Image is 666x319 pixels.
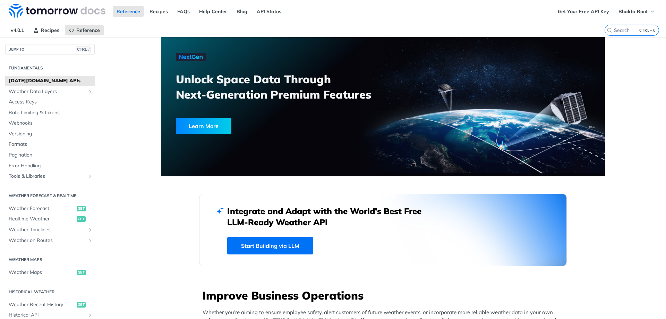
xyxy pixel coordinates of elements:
span: Reference [76,27,100,33]
span: Weather Recent History [9,301,75,308]
a: Get Your Free API Key [554,6,613,17]
a: API Status [253,6,285,17]
a: Start Building via LLM [227,237,313,254]
span: v4.0.1 [7,25,28,35]
svg: Search [607,27,612,33]
span: get [77,206,86,211]
kbd: CTRL-K [638,27,657,34]
a: Access Keys [5,97,95,107]
span: Weather Data Layers [9,88,86,95]
h2: Fundamentals [5,65,95,71]
h3: Unlock Space Data Through Next-Generation Premium Features [176,72,391,102]
button: Show subpages for Weather Timelines [87,227,93,233]
button: JUMP TOCTRL-/ [5,44,95,54]
span: Bhakta Rout [618,8,648,15]
a: Weather TimelinesShow subpages for Weather Timelines [5,225,95,235]
span: Access Keys [9,99,93,106]
a: Help Center [195,6,231,17]
span: get [77,270,86,275]
h2: Weather Forecast & realtime [5,193,95,199]
span: Realtime Weather [9,216,75,223]
button: Show subpages for Tools & Libraries [87,174,93,179]
span: Tools & Libraries [9,173,86,180]
a: [DATE][DOMAIN_NAME] APIs [5,76,95,86]
button: Show subpages for Weather on Routes [87,238,93,243]
span: get [77,216,86,222]
a: Tools & LibrariesShow subpages for Tools & Libraries [5,171,95,182]
img: NextGen [176,53,206,61]
span: Recipes [41,27,59,33]
span: Weather Maps [9,269,75,276]
span: Rate Limiting & Tokens [9,109,93,116]
h2: Weather Maps [5,257,95,263]
span: Pagination [9,152,93,159]
span: Historical API [9,312,86,319]
h2: Integrate and Adapt with the World’s Best Free LLM-Ready Weather API [227,205,432,228]
span: CTRL-/ [76,47,91,52]
a: Weather Mapsget [5,267,95,278]
a: Reference [65,25,104,35]
span: Webhooks [9,120,93,127]
a: Weather Recent Historyget [5,300,95,310]
div: Learn More [176,118,231,134]
button: Show subpages for Historical API [87,312,93,318]
a: Blog [233,6,251,17]
span: Weather Timelines [9,226,86,233]
h3: Improve Business Operations [203,288,567,303]
h2: Historical Weather [5,289,95,295]
span: get [77,302,86,308]
a: Recipes [29,25,63,35]
button: Show subpages for Weather Data Layers [87,89,93,94]
span: Versioning [9,131,93,137]
span: Error Handling [9,162,93,169]
a: Learn More [176,118,348,134]
img: Tomorrow.io Weather API Docs [9,4,105,18]
a: Pagination [5,150,95,160]
a: Recipes [146,6,172,17]
span: Weather Forecast [9,205,75,212]
a: Weather Forecastget [5,203,95,214]
a: Webhooks [5,118,95,128]
button: Bhakta Rout [615,6,659,17]
a: Weather Data LayersShow subpages for Weather Data Layers [5,86,95,97]
a: Weather on RoutesShow subpages for Weather on Routes [5,235,95,246]
a: Formats [5,139,95,150]
a: Versioning [5,129,95,139]
a: Error Handling [5,161,95,171]
a: FAQs [173,6,194,17]
a: Realtime Weatherget [5,214,95,224]
span: Weather on Routes [9,237,86,244]
a: Reference [113,6,144,17]
a: Rate Limiting & Tokens [5,108,95,118]
span: [DATE][DOMAIN_NAME] APIs [9,77,93,84]
span: Formats [9,141,93,148]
